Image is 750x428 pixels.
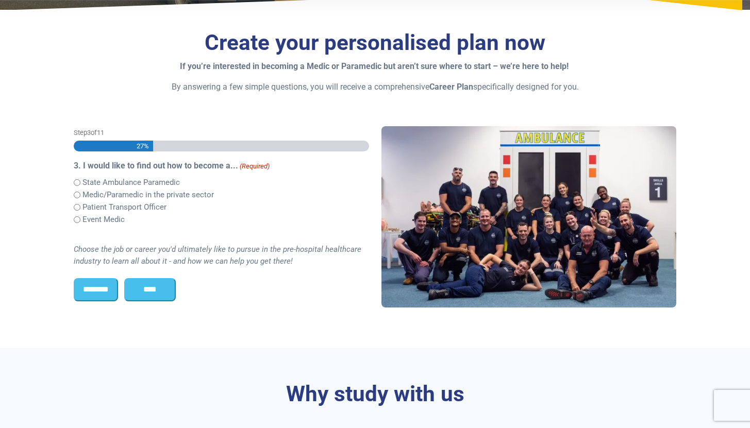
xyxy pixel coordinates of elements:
span: 11 [97,129,104,136]
strong: Career Plan [429,82,473,92]
span: 27% [136,141,149,151]
label: Event Medic [82,214,125,226]
h3: Why study with us [74,381,677,407]
span: (Required) [239,161,270,172]
label: Patient Transport Officer [82,201,166,213]
span: 3 [87,129,91,136]
legend: 3. I would like to find out how to become a... [74,160,369,172]
strong: If you’re interested in becoming a Medic or Paramedic but aren’t sure where to start – we’re here... [180,61,569,71]
i: Choose the job or career you'd ultimately like to pursue in the pre-hospital healthcare industry ... [74,245,361,266]
label: State Ambulance Paramedic [82,177,180,189]
p: Step of [74,128,369,138]
p: By answering a few simple questions, you will receive a comprehensive specifically designed for you. [74,81,677,93]
h3: Create your personalised plan now [74,30,677,56]
label: Medic/Paramedic in the private sector [82,189,214,201]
